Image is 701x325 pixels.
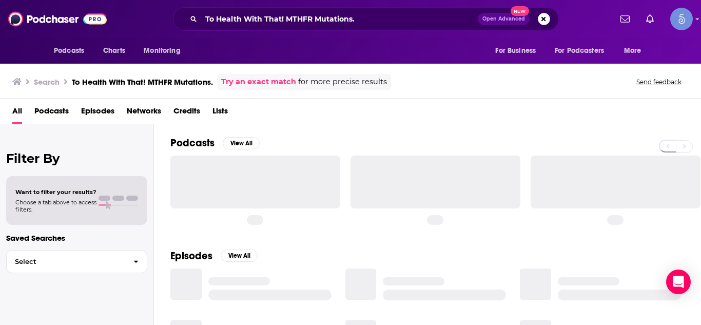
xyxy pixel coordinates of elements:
span: for more precise results [298,76,387,88]
span: Podcasts [54,44,84,58]
a: Try an exact match [221,76,296,88]
h2: Filter By [6,151,147,166]
button: Open AdvancedNew [478,13,530,25]
a: Show notifications dropdown [616,10,634,28]
span: Choose a tab above to access filters. [15,199,96,213]
input: Search podcasts, credits, & more... [201,11,478,27]
span: Charts [103,44,125,58]
span: Want to filter your results? [15,188,96,196]
a: PodcastsView All [170,137,260,149]
img: User Profile [670,8,693,30]
button: open menu [488,41,549,61]
a: Lists [212,103,228,124]
span: More [624,44,641,58]
span: For Podcasters [555,44,604,58]
h2: Podcasts [170,137,215,149]
span: Logged in as Spiral5-G1 [670,8,693,30]
img: Podchaser - Follow, Share and Rate Podcasts [8,9,107,29]
button: Show profile menu [670,8,693,30]
button: Select [6,250,147,273]
button: open menu [137,41,193,61]
div: Open Intercom Messenger [666,270,691,294]
h2: Episodes [170,250,212,262]
a: Charts [96,41,131,61]
button: open menu [548,41,619,61]
span: New [511,6,529,16]
span: Open Advanced [482,16,525,22]
a: Show notifications dropdown [642,10,658,28]
a: Credits [173,103,200,124]
span: For Business [495,44,536,58]
button: View All [223,137,260,149]
a: Episodes [81,103,114,124]
p: Saved Searches [6,233,147,243]
h3: To Health With That! MTHFR Mutations. [72,77,213,87]
button: View All [221,250,258,262]
button: open menu [47,41,98,61]
div: Search podcasts, credits, & more... [173,7,559,31]
a: Podcasts [34,103,69,124]
a: Networks [127,103,161,124]
h3: Search [34,77,60,87]
span: Monitoring [144,44,180,58]
button: open menu [617,41,654,61]
span: Select [7,258,125,265]
a: All [12,103,22,124]
a: EpisodesView All [170,250,258,262]
button: Send feedback [633,78,685,86]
